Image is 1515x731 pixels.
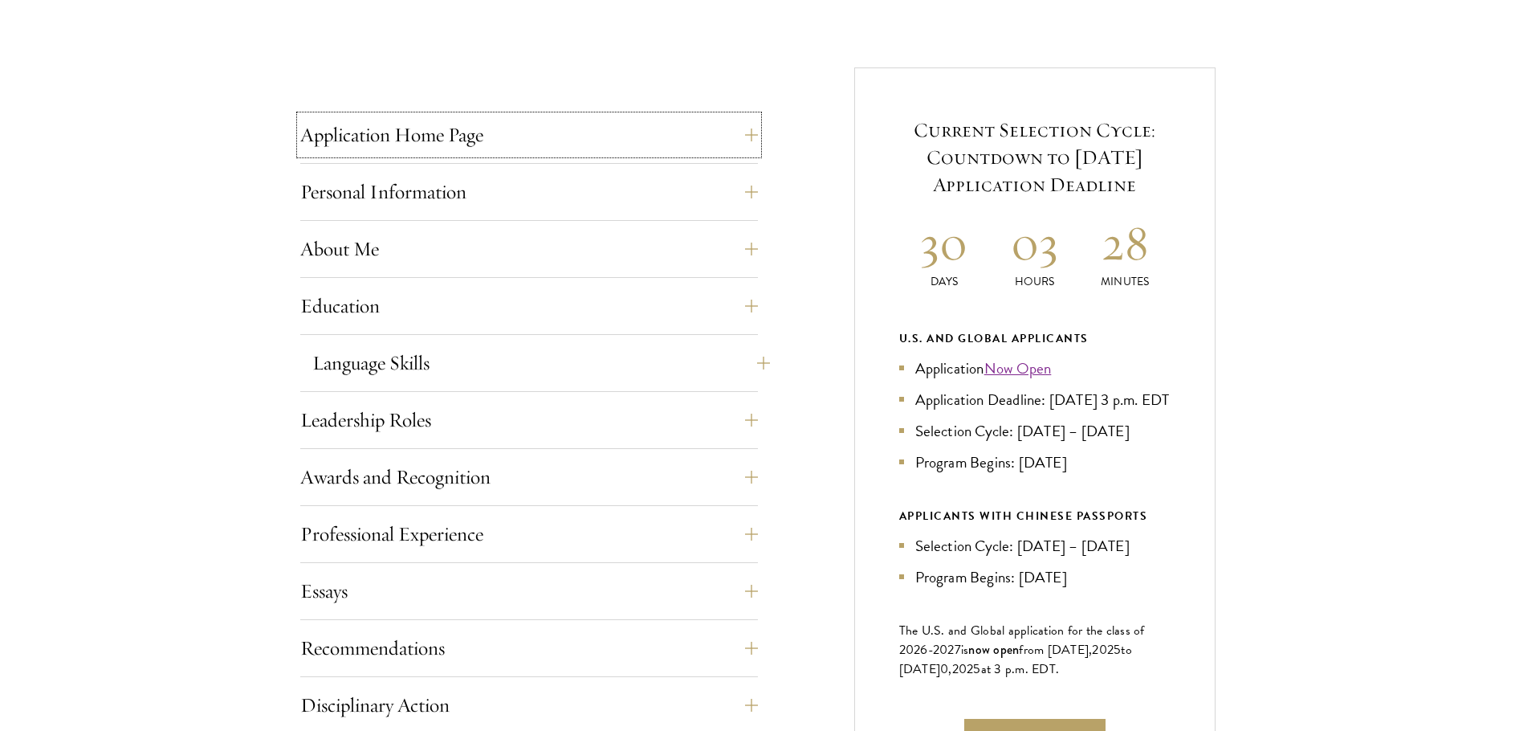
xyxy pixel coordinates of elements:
li: Program Begins: [DATE] [899,566,1171,589]
div: U.S. and Global Applicants [899,329,1171,349]
span: 0 [940,660,948,679]
button: Language Skills [312,344,770,382]
button: Leadership Roles [300,401,758,439]
button: Essays [300,572,758,611]
span: 7 [955,640,961,660]
button: Disciplinary Action [300,686,758,725]
li: Selection Cycle: [DATE] – [DATE] [899,534,1171,557]
span: 5 [1114,640,1121,660]
div: APPLICANTS WITH CHINESE PASSPORTS [899,506,1171,526]
p: Minutes [1080,273,1171,290]
li: Program Begins: [DATE] [899,451,1171,474]
button: Application Home Page [300,116,758,154]
span: 202 [952,660,974,679]
span: to [DATE] [899,640,1132,679]
li: Application Deadline: [DATE] 3 p.m. EDT [899,388,1171,411]
span: -202 [928,640,955,660]
h2: 28 [1080,213,1171,273]
a: Now Open [984,357,1052,380]
span: now open [968,640,1019,659]
span: at 3 p.m. EDT. [981,660,1060,679]
span: from [DATE], [1019,640,1092,660]
span: is [961,640,969,660]
button: Recommendations [300,629,758,668]
span: The U.S. and Global application for the class of 202 [899,621,1145,660]
li: Selection Cycle: [DATE] – [DATE] [899,419,1171,443]
h5: Current Selection Cycle: Countdown to [DATE] Application Deadline [899,116,1171,198]
span: 202 [1092,640,1114,660]
button: Personal Information [300,173,758,211]
h2: 03 [989,213,1080,273]
span: 5 [973,660,980,679]
span: , [948,660,951,679]
span: 6 [920,640,927,660]
p: Hours [989,273,1080,290]
li: Application [899,357,1171,380]
button: Professional Experience [300,515,758,553]
button: About Me [300,230,758,268]
button: Education [300,287,758,325]
button: Awards and Recognition [300,458,758,496]
p: Days [899,273,990,290]
h2: 30 [899,213,990,273]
